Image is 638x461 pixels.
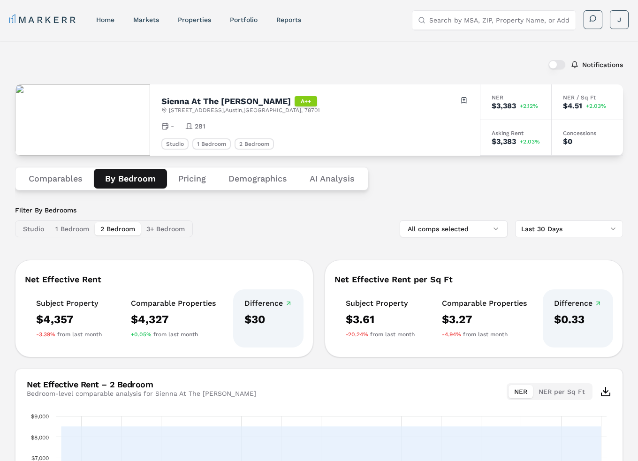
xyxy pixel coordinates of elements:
span: J [617,15,621,24]
a: MARKERR [9,13,77,26]
span: +2.03% [520,139,540,144]
div: A++ [295,96,317,106]
button: 2 Bedroom [95,222,141,235]
button: All comps selected [400,220,508,237]
h2: Sienna At The [PERSON_NAME] [161,97,291,106]
div: Concessions [563,130,612,136]
text: $9,000 [31,413,49,420]
div: $3,383 [492,102,516,110]
label: Notifications [582,61,623,68]
button: 3+ Bedroom [141,222,190,235]
div: $4.51 [563,102,582,110]
button: Demographics [217,169,298,189]
div: Net Effective Rent per Sq Ft [334,275,613,284]
button: Studio [17,222,50,235]
button: J [610,10,629,29]
div: $3.61 [346,312,415,327]
div: Net Effective Rent – 2 Bedroom [27,380,256,389]
a: markets [133,16,159,23]
div: Studio [161,138,189,150]
div: from last month [36,331,102,338]
div: Subject Property [346,299,415,308]
button: NER [509,385,533,398]
div: $3.27 [442,312,527,327]
span: -3.39% [36,331,55,338]
div: NER [492,95,540,100]
div: Asking Rent [492,130,540,136]
span: +2.03% [586,103,606,109]
div: from last month [346,331,415,338]
div: $3,383 [492,138,516,145]
span: [STREET_ADDRESS] , Austin , [GEOGRAPHIC_DATA] , 78701 [169,106,320,114]
div: $4,357 [36,312,102,327]
div: $0.33 [554,312,602,327]
a: properties [178,16,211,23]
div: from last month [131,331,216,338]
span: -20.24% [346,331,368,338]
div: Comparable Properties [442,299,527,308]
button: 1 Bedroom [50,222,95,235]
span: - [171,121,174,131]
span: -4.94% [442,331,461,338]
button: NER per Sq Ft [533,385,591,398]
div: Net Effective Rent [25,275,304,284]
div: Bedroom-level comparable analysis for Sienna At The [PERSON_NAME] [27,389,256,398]
div: NER / Sq Ft [563,95,612,100]
button: Comparables [17,169,94,189]
a: home [96,16,114,23]
div: 1 Bedroom [192,138,231,150]
div: from last month [442,331,527,338]
label: Filter By Bedrooms [15,205,193,215]
span: +2.12% [520,103,538,109]
button: By Bedroom [94,169,167,189]
button: AI Analysis [298,169,366,189]
div: $4,327 [131,312,216,327]
text: $8,000 [31,434,49,441]
span: +0.05% [131,331,152,338]
div: $0 [563,138,572,145]
div: Subject Property [36,299,102,308]
a: reports [276,16,301,23]
span: 281 [195,121,205,131]
input: Search by MSA, ZIP, Property Name, or Address [429,11,570,30]
div: Difference [244,299,292,308]
div: 2 Bedroom [235,138,274,150]
a: Portfolio [230,16,258,23]
div: Comparable Properties [131,299,216,308]
div: Difference [554,299,602,308]
button: Pricing [167,169,217,189]
div: $30 [244,312,292,327]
